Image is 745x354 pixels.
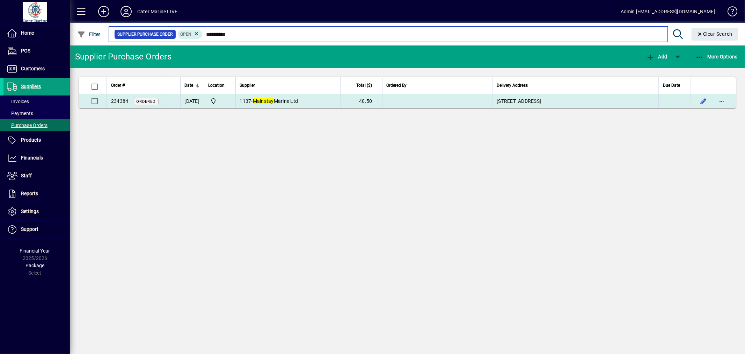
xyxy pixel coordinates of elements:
[253,98,298,104] span: Marine Ltd
[697,31,733,37] span: Clear Search
[21,84,41,89] span: Suppliers
[111,98,129,104] span: 234384
[115,5,137,18] button: Profile
[240,82,336,89] div: Supplier
[137,99,156,104] span: Ordered
[3,185,70,203] a: Reports
[21,48,30,54] span: POS
[644,50,669,63] button: Add
[21,137,41,143] span: Products
[178,30,203,39] mat-chip: Completion Status: Open
[264,98,274,104] em: stay
[722,1,736,24] a: Knowledge Base
[3,60,70,78] a: Customers
[3,149,70,167] a: Financials
[75,28,102,41] button: Filter
[340,94,382,108] td: 40.50
[21,226,38,232] span: Support
[185,82,193,89] span: Date
[21,66,45,71] span: Customers
[7,122,48,128] span: Purchase Orders
[137,6,177,17] div: Cater Marine LIVE
[25,263,44,268] span: Package
[235,94,340,108] td: -
[387,82,488,89] div: Ordered By
[694,50,740,63] button: More Options
[3,221,70,238] a: Support
[646,54,667,59] span: Add
[209,82,225,89] span: Location
[387,82,407,89] span: Ordered By
[698,95,709,107] button: Edit
[21,30,34,36] span: Home
[497,82,528,89] span: Delivery Address
[21,191,38,196] span: Reports
[3,95,70,107] a: Invoices
[111,82,159,89] div: Order #
[253,98,264,104] em: Main
[695,54,738,59] span: More Options
[357,82,372,89] span: Total ($)
[492,94,658,108] td: [STREET_ADDRESS]
[3,107,70,119] a: Payments
[692,28,738,41] button: Clear
[21,208,39,214] span: Settings
[663,82,686,89] div: Due Date
[209,97,231,105] span: Cater Marine
[3,167,70,185] a: Staff
[7,99,29,104] span: Invoices
[716,95,727,107] button: More options
[3,119,70,131] a: Purchase Orders
[181,32,192,37] span: Open
[21,155,43,161] span: Financials
[180,94,204,108] td: [DATE]
[20,248,50,254] span: Financial Year
[3,132,70,149] a: Products
[111,82,125,89] span: Order #
[663,82,680,89] span: Due Date
[3,42,70,60] a: POS
[7,111,33,116] span: Payments
[3,24,70,42] a: Home
[93,5,115,18] button: Add
[209,82,231,89] div: Location
[621,6,715,17] div: Admin [EMAIL_ADDRESS][DOMAIN_NAME]
[77,31,101,37] span: Filter
[345,82,379,89] div: Total ($)
[240,98,251,104] span: 1137
[3,203,70,220] a: Settings
[240,82,255,89] span: Supplier
[117,31,173,38] span: Supplier Purchase Order
[21,173,32,178] span: Staff
[185,82,200,89] div: Date
[75,51,171,62] div: Supplier Purchase Orders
